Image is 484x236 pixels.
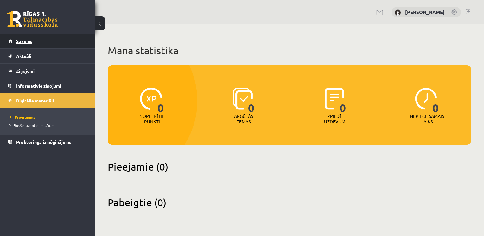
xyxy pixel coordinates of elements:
a: Biežāk uzdotie jautājumi [10,122,89,128]
p: Apgūtās tēmas [231,114,256,124]
h2: Pieejamie (0) [108,160,471,173]
img: icon-completed-tasks-ad58ae20a441b2904462921112bc710f1caf180af7a3daa7317a5a94f2d26646.svg [325,88,344,110]
h2: Pabeigtie (0) [108,196,471,208]
a: Aktuāli [8,49,87,63]
a: Programma [10,114,89,120]
span: Programma [10,115,35,120]
span: Aktuāli [16,53,31,59]
a: [PERSON_NAME] [405,9,445,15]
img: Kristīne Tīrmane [395,9,401,16]
a: Sākums [8,34,87,48]
img: icon-xp-0682a9bc20223a9ccc6f5883a126b849a74cddfe5390d2b41b4391c66f2066e7.svg [140,88,162,110]
img: icon-learned-topics-4a711ccc23c960034f471b6e78daf4a3bad4a20eaf4de84257b87e66633f6470.svg [233,88,253,110]
h1: Mana statistika [108,44,471,57]
span: Sākums [16,38,32,44]
span: 0 [248,88,255,114]
a: Informatīvie ziņojumi [8,78,87,93]
span: 0 [340,88,346,114]
a: Ziņojumi [8,64,87,78]
span: Proktoringa izmēģinājums [16,139,71,145]
p: Izpildīti uzdevumi [323,114,348,124]
a: Rīgas 1. Tālmācības vidusskola [7,11,58,27]
span: 0 [432,88,439,114]
legend: Informatīvie ziņojumi [16,78,87,93]
a: Proktoringa izmēģinājums [8,135,87,149]
legend: Ziņojumi [16,64,87,78]
a: Digitālie materiāli [8,93,87,108]
p: Nopelnītie punkti [139,114,164,124]
p: Nepieciešamais laiks [410,114,444,124]
span: Digitālie materiāli [16,98,54,103]
img: icon-clock-7be60019b62300814b6bd22b8e044499b485619524d84068768e800edab66f18.svg [415,88,437,110]
span: 0 [157,88,164,114]
span: Biežāk uzdotie jautājumi [10,123,55,128]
